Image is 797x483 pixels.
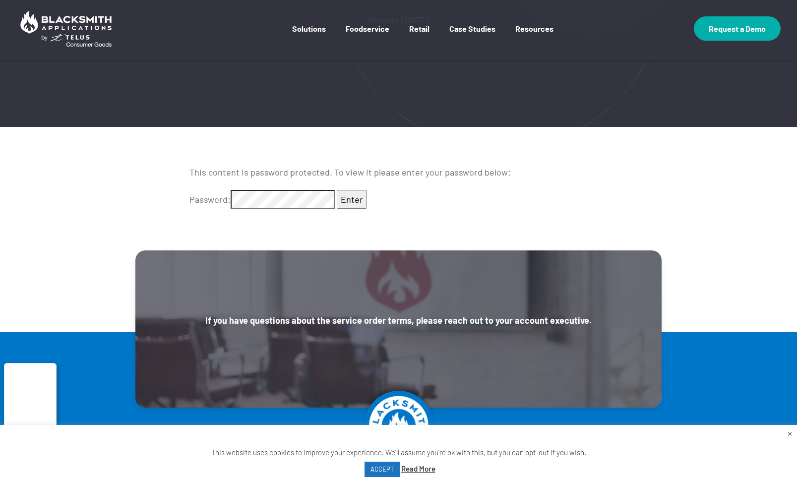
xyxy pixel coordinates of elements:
[205,315,592,326] strong: If you have questions about the service order terms, please reach out to your account executive.
[189,164,608,180] p: This content is password protected. To view it please enter your password below:
[211,448,586,473] span: This website uses cookies to improve your experience. We'll assume you're ok with this, but you c...
[292,24,326,48] a: Solutions
[189,190,335,209] label: Password:
[365,462,400,477] a: ACCEPT
[337,190,367,209] input: Enter
[401,462,435,476] a: Read More
[231,190,335,209] input: Password:
[346,24,389,48] a: Foodservice
[515,24,553,48] a: Resources
[694,16,781,41] a: Request a Demo
[409,24,429,48] a: Retail
[788,427,792,438] a: Close the cookie bar
[16,7,116,51] img: Blacksmith Applications by TELUS Consumer Goods
[364,391,433,460] img: Logo
[449,24,495,48] a: Case Studies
